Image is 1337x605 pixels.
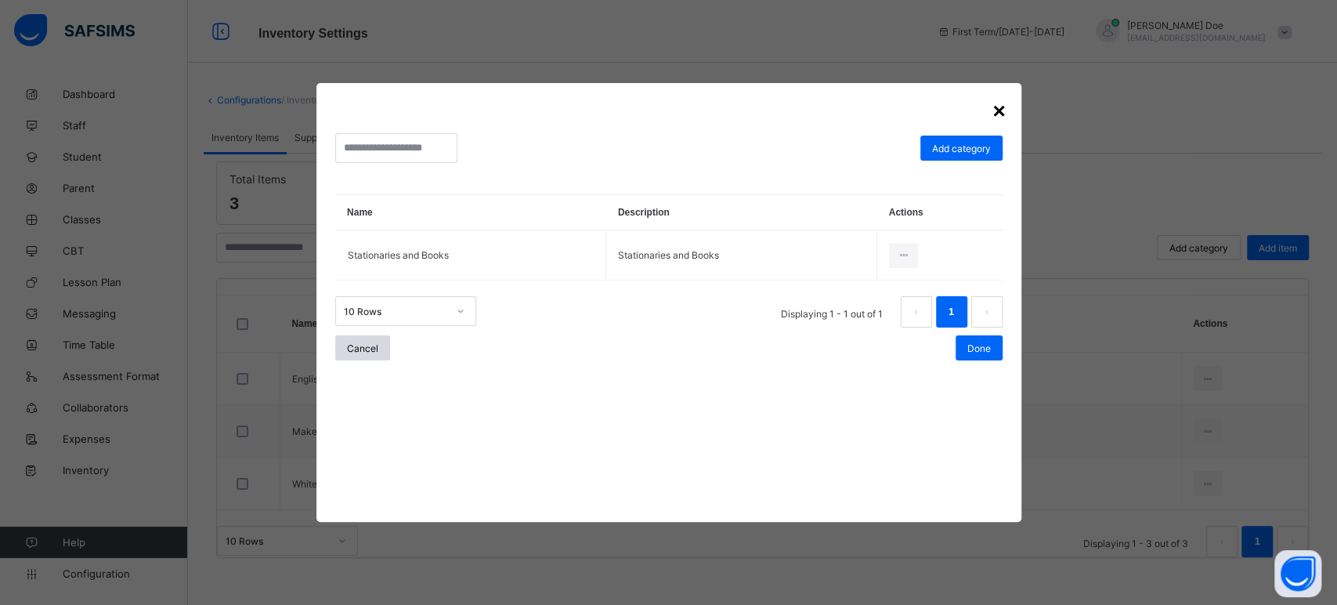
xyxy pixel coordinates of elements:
[347,342,378,354] span: Cancel
[1274,550,1321,597] button: Open asap
[769,296,894,328] li: Displaying 1 - 1 out of 1
[606,195,877,230] th: Description
[901,296,932,328] li: 上一页
[992,99,1005,124] div: ×
[932,143,991,154] span: Add category
[335,195,606,230] th: Name
[901,296,932,328] button: prev page
[971,296,1003,328] button: next page
[877,195,1003,230] th: Actions
[967,342,991,354] span: Done
[944,302,959,322] a: 1
[348,249,449,261] span: Stationaries and Books
[936,296,967,328] li: 1
[971,296,1003,328] li: 下一页
[344,306,447,317] div: 10 Rows
[606,230,877,281] td: Stationaries and Books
